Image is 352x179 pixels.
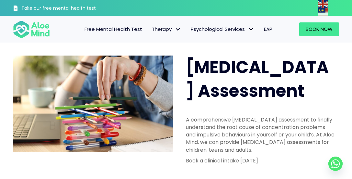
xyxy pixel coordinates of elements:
[259,22,277,36] a: EAP
[186,116,336,154] p: A comprehensive [MEDICAL_DATA] assessment to finally understand the root cause of concentration p...
[80,22,147,36] a: Free Mental Health Test
[299,22,339,36] a: Book Now
[186,22,259,36] a: Psychological ServicesPsychological Services: submenu
[13,2,114,16] a: Take our free mental health test
[318,8,329,16] a: Malay
[173,25,183,34] span: Therapy: submenu
[186,157,336,164] p: Book a clinical intake [DATE]
[85,26,142,32] span: Free Mental Health Test
[264,26,272,32] span: EAP
[186,55,329,103] span: [MEDICAL_DATA] Assessment
[318,0,328,8] img: en
[152,26,181,32] span: Therapy
[246,25,256,34] span: Psychological Services: submenu
[328,157,343,171] a: Whatsapp
[21,5,114,12] h3: Take our free mental health test
[191,26,254,32] span: Psychological Services
[318,8,328,16] img: ms
[306,26,333,32] span: Book Now
[147,22,186,36] a: TherapyTherapy: submenu
[56,22,277,36] nav: Menu
[13,20,50,39] img: Aloe mind Logo
[13,56,173,152] img: ADHD photo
